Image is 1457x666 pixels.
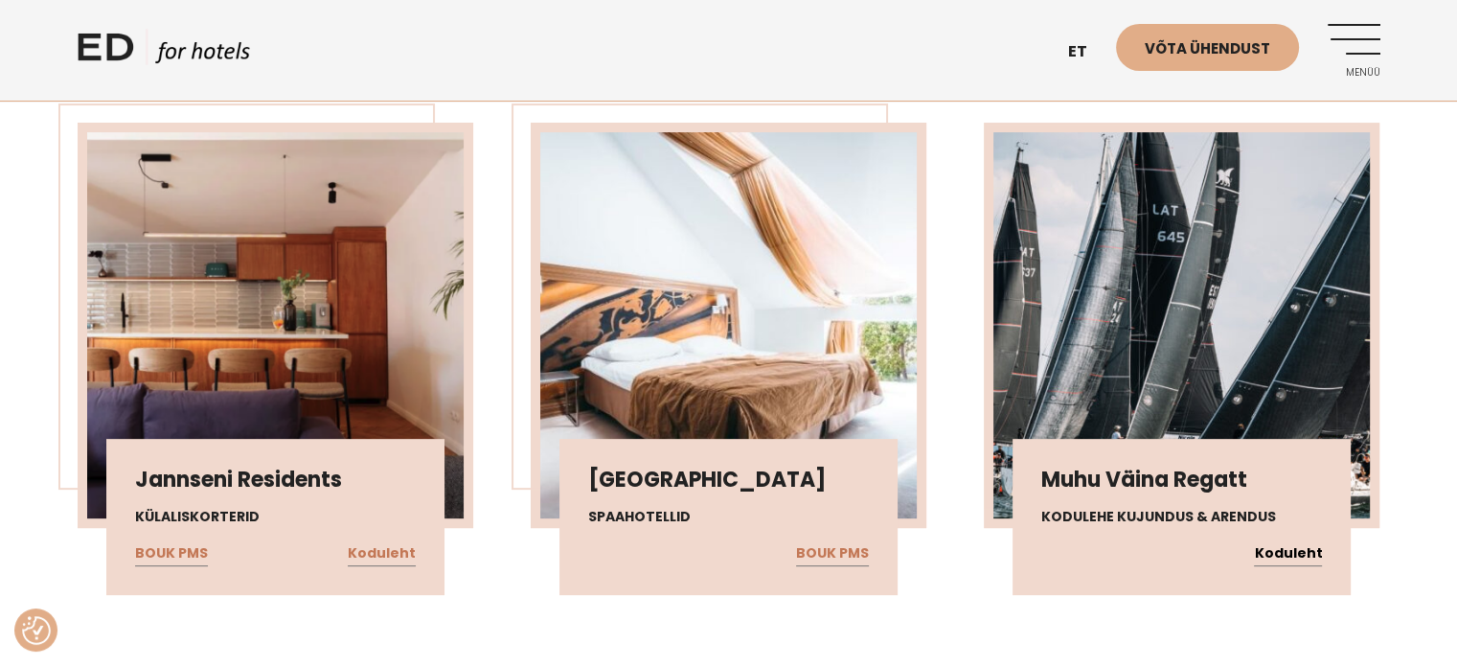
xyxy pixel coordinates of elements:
[796,541,869,566] a: BOUK PMS
[1116,24,1299,71] a: Võta ühendust
[540,132,917,518] img: SDCU5EG7KP2Y3928A4-450x450.jpeg
[1328,67,1380,79] span: Menüü
[22,616,51,645] button: Nõusolekueelistused
[1041,507,1322,527] h4: Kodulehe kujundus & arendus
[588,468,869,493] h3: [GEOGRAPHIC_DATA]
[135,507,416,527] h4: Külaliskorterid
[1041,468,1322,493] h3: Muhu Väina Regatt
[135,468,416,493] h3: Jannseni Residents
[348,541,416,566] a: Koduleht
[1254,541,1322,566] a: Koduleht
[993,132,1370,518] img: muhuvain_2-450x450.jpg
[22,616,51,645] img: Revisit consent button
[1059,29,1116,76] a: et
[1328,24,1380,77] a: Menüü
[588,507,869,527] h4: Spaahotellid
[78,29,250,77] a: ED HOTELS
[135,541,208,566] a: BOUK PMS
[87,132,464,518] img: Screenshot-2025-07-31-at-15.56.30-450x450.png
